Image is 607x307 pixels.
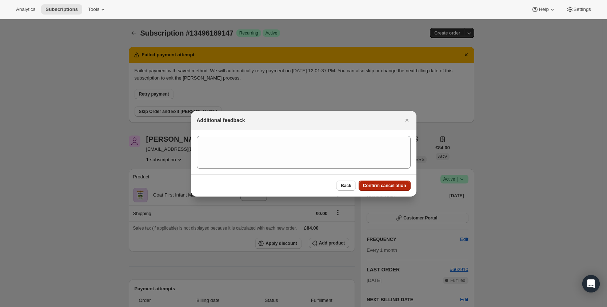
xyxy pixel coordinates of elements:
button: Back [336,181,356,191]
button: Subscriptions [41,4,82,15]
span: Subscriptions [45,7,78,12]
span: Analytics [16,7,35,12]
button: Tools [84,4,111,15]
button: Help [527,4,560,15]
button: Confirm cancellation [359,181,411,191]
h2: Additional feedback [197,117,245,124]
div: Open Intercom Messenger [582,275,600,292]
span: Help [539,7,548,12]
span: Tools [88,7,99,12]
button: Close [402,115,412,125]
span: Back [341,183,351,189]
button: Analytics [12,4,40,15]
span: Settings [574,7,591,12]
span: Confirm cancellation [363,183,406,189]
button: Settings [562,4,595,15]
